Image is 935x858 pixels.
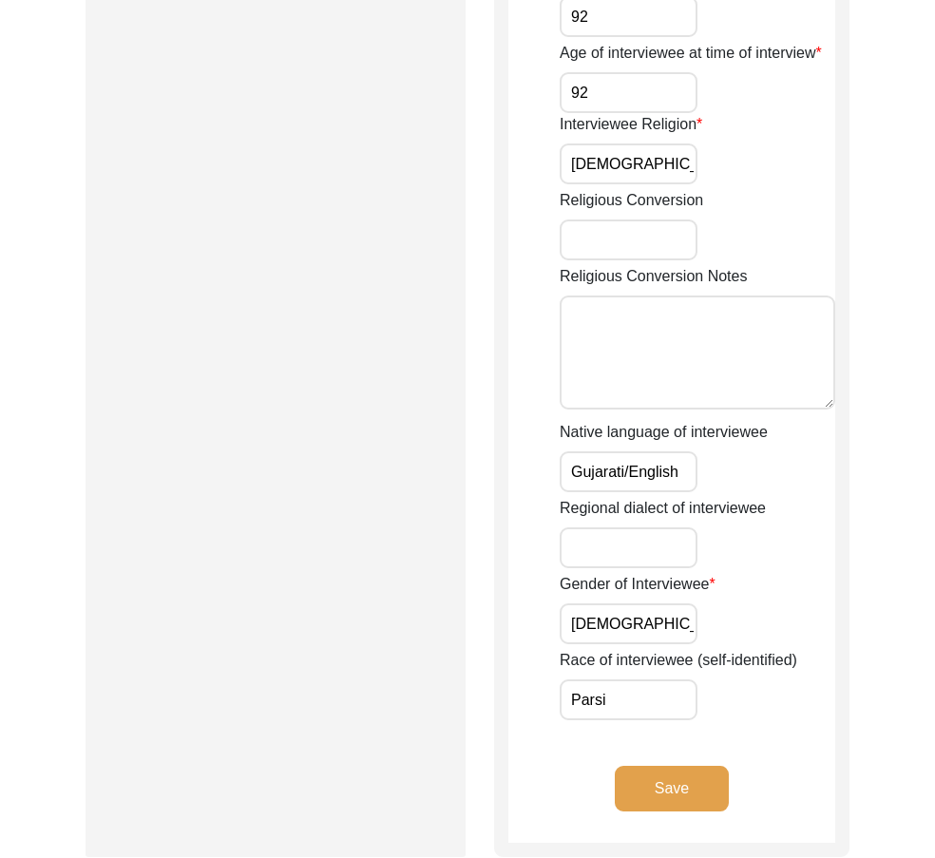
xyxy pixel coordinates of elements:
[560,113,702,136] label: Interviewee Religion
[560,573,716,596] label: Gender of Interviewee
[560,265,747,288] label: Religious Conversion Notes
[560,42,822,65] label: Age of interviewee at time of interview
[560,649,797,672] label: Race of interviewee (self-identified)
[560,497,766,520] label: Regional dialect of interviewee
[615,766,729,811] button: Save
[560,189,703,212] label: Religious Conversion
[560,421,768,444] label: Native language of interviewee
